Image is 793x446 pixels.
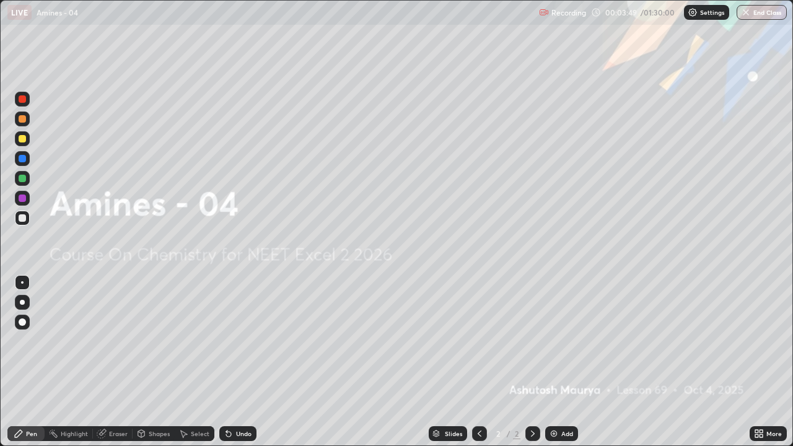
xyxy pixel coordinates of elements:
div: Pen [26,431,37,437]
div: 2 [513,428,520,439]
div: Add [561,431,573,437]
div: Undo [236,431,252,437]
div: Shapes [149,431,170,437]
img: end-class-cross [741,7,751,17]
img: class-settings-icons [688,7,698,17]
div: Eraser [109,431,128,437]
p: Settings [700,9,724,15]
img: add-slide-button [549,429,559,439]
p: Amines - 04 [37,7,78,17]
div: More [766,431,782,437]
div: / [507,430,510,437]
div: Highlight [61,431,88,437]
div: Select [191,431,209,437]
div: 2 [492,430,504,437]
p: Recording [551,8,586,17]
p: LIVE [11,7,28,17]
div: Slides [445,431,462,437]
img: recording.375f2c34.svg [539,7,549,17]
button: End Class [737,5,787,20]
